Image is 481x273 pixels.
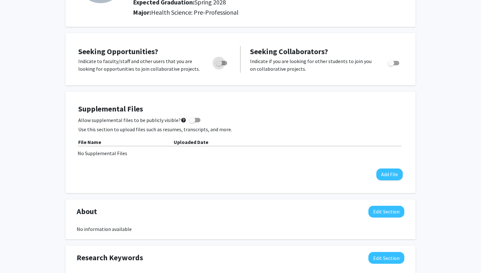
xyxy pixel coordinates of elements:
[250,47,328,56] span: Seeking Collaborators?
[78,104,403,114] h4: Supplemental Files
[77,225,404,233] div: No information available
[368,206,404,218] button: Edit About
[78,116,186,124] span: Allow supplemental files to be publicly visible?
[213,57,231,67] div: Toggle
[5,244,27,268] iframe: Chat
[78,149,403,157] div: No Supplemental Files
[133,9,404,16] h2: Major:
[78,139,101,145] b: File Name
[385,57,403,67] div: Toggle
[181,116,186,124] mat-icon: help
[77,252,143,263] span: Research Keywords
[78,126,403,133] p: Use this section to upload files such as resumes, transcripts, and more.
[78,47,158,56] span: Seeking Opportunities?
[368,252,404,264] button: Edit Research Keywords
[77,206,97,217] span: About
[376,169,403,180] button: Add File
[250,57,376,73] p: Indicate if you are looking for other students to join you on collaborative projects.
[151,8,239,16] span: Health Science: Pre-Professional
[174,139,208,145] b: Uploaded Date
[78,57,204,73] p: Indicate to faculty/staff and other users that you are looking for opportunities to join collabor...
